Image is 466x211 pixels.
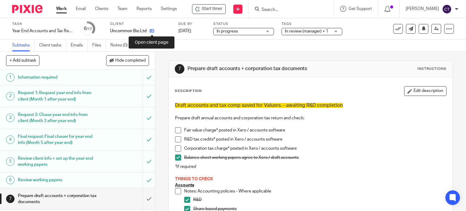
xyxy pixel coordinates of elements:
[6,73,15,82] div: 1
[175,183,194,187] u: Accounts
[18,175,97,185] h1: Review working papers
[161,6,177,12] a: Settings
[178,22,206,26] label: Due by
[106,55,149,66] button: Hide completed
[71,39,88,51] a: Emails
[184,145,447,151] p: Corporation tax charge* posted in Xero / accounts software
[18,110,97,126] h1: Request 2: Chase year end info from client (Month 3 after year end)
[442,4,452,14] img: svg%3E
[175,64,184,74] div: 7
[282,22,342,26] label: Tags
[261,7,316,13] input: Search
[178,29,191,33] span: [DATE]
[417,66,447,71] div: Instructions
[404,86,447,96] button: Edit description
[56,6,67,12] a: Work
[6,135,15,144] div: 4
[18,132,97,148] h1: Final request: Final chaser for year end info (Month 5 after year end)
[110,22,171,26] label: Client
[184,136,447,142] p: R&D tax credits* posted in Xero / accounts software
[184,127,447,133] p: Fair value charge* posted in Xero / accounts software
[406,6,439,12] p: [PERSON_NAME]
[92,39,106,51] a: Files
[6,55,39,66] button: + Add subtask
[86,27,92,31] small: /17
[18,73,97,82] h1: Information required
[192,4,226,14] div: Uncommon Bio Ltd - Year End Accounts and Tax Return
[39,39,66,51] a: Client tasks
[175,165,196,169] em: *if required
[115,58,146,63] span: Hide completed
[84,25,92,32] div: 6
[76,6,86,12] a: Email
[18,154,97,169] h1: Review client info + set up the year end working papers
[175,89,202,94] p: Description
[175,103,343,108] span: Draft accounts and tax comp saved for Valuers. - awaiting R&D completion
[6,92,15,100] div: 2
[18,88,97,104] h1: Request 1: Request year end info from client (Month 1 after year end)
[12,5,42,13] img: Pixie
[187,66,323,72] h1: Prepare draft accounts + corporation tax documents
[137,6,152,12] a: Reports
[175,177,213,181] span: THINGS TO CHECK
[110,39,133,51] a: Notes (0)
[12,28,73,34] div: Year End Accounts and Tax Return
[349,7,372,11] span: Get Support
[6,157,15,166] div: 5
[184,155,447,161] p: Balance sheet working papers agree to Xero / draft accounts
[137,39,160,51] a: Audit logs
[193,197,447,203] p: R&D
[12,39,35,51] a: Subtasks
[217,29,238,33] span: In progress
[117,6,127,12] a: Team
[202,6,222,12] span: Start timer
[213,22,274,26] label: Status
[175,115,447,121] p: Prepare draft annual accounts and corporation tax return and check:
[184,188,447,194] p: Notes: Accounting policies - Where applicable
[285,29,328,33] span: In review (manager) + 1
[12,22,73,26] label: Task
[95,6,108,12] a: Clients
[6,195,15,203] div: 7
[18,191,97,207] h1: Prepare draft accounts + corporation tax documents
[6,176,15,184] div: 6
[6,114,15,122] div: 3
[110,28,147,34] p: Uncommon Bio Ltd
